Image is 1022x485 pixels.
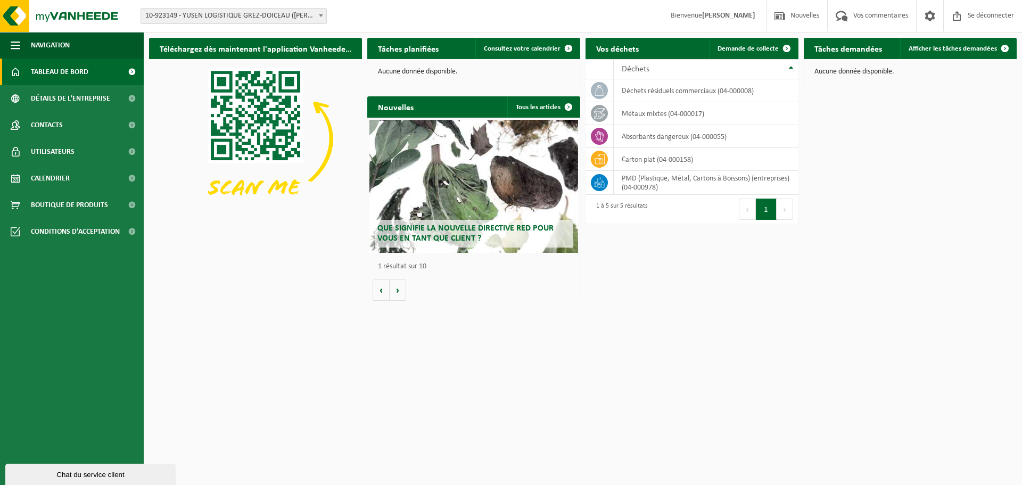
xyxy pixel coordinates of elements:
[814,68,894,76] font: Aucune donnée disponible.
[756,199,777,220] button: 1
[475,38,579,59] a: Consultez votre calendrier
[507,96,579,118] a: Tous les articles
[814,45,882,54] font: Tâches demandées
[31,95,110,103] font: Détails de l'entreprise
[702,12,755,20] font: [PERSON_NAME]
[141,9,326,23] span: 10-923149 - YUSEN LOGISTIQUE GREZ-DOICEAU (AJIMEX) - GREZ-DOICEAU
[377,224,554,243] font: Que signifie la nouvelle directive RED pour vous en tant que client ?
[516,104,561,111] font: Tous les articles
[671,12,702,20] font: Bienvenue
[149,59,362,219] img: Téléchargez l'application VHEPlus
[31,68,88,76] font: Tableau de bord
[709,38,797,59] a: Demande de collecte
[853,12,908,20] font: Vos commentaires
[160,45,355,54] font: Téléchargez dès maintenant l'application Vanheede+ !
[777,199,793,220] button: Suivant
[31,148,75,156] font: Utilisateurs
[739,199,756,220] button: Précédent
[31,121,63,129] font: Contacts
[484,45,561,52] font: Consultez votre calendrier
[378,45,439,54] font: Tâches planifiées
[596,203,648,209] font: 1 à 5 sur 5 résultats
[145,12,400,20] font: 10-923149 - YUSEN LOGISTIQUE GREZ-DOICEAU ([PERSON_NAME]) - GREZ-DOICEAU
[622,133,727,141] font: absorbants dangereux (04-000055)
[31,228,120,236] font: Conditions d'acceptation
[718,45,779,52] font: Demande de collecte
[900,38,1016,59] a: Afficher les tâches demandées
[622,65,649,73] font: Déchets
[622,155,693,163] font: carton plat (04-000158)
[378,104,414,112] font: Nouvelles
[378,262,426,270] font: 1 résultat sur 10
[31,175,70,183] font: Calendrier
[31,42,70,50] font: Navigation
[369,120,578,253] a: Que signifie la nouvelle directive RED pour vous en tant que client ?
[968,12,1014,20] font: Se déconnecter
[31,201,108,209] font: Boutique de produits
[378,68,458,76] font: Aucune donnée disponible.
[596,45,639,54] font: Vos déchets
[141,8,327,24] span: 10-923149 - YUSEN LOGISTIQUE GREZ-DOICEAU (AJIMEX) - GREZ-DOICEAU
[622,87,754,95] font: déchets résiduels commerciaux (04-000008)
[5,462,178,485] iframe: widget de discussion
[622,110,704,118] font: métaux mixtes (04-000017)
[909,45,997,52] font: Afficher les tâches demandées
[764,206,768,214] font: 1
[790,12,819,20] font: Nouvelles
[622,175,789,191] font: PMD (Plastique, Métal, Cartons à Boissons) (entreprises) (04-000978)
